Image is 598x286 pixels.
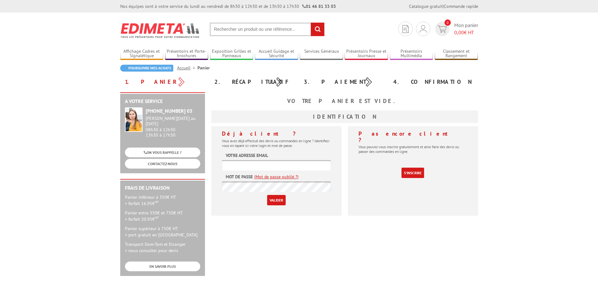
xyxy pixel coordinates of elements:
[420,25,427,33] img: devis rapide
[125,262,200,271] a: EN SAVOIR PLUS
[146,116,200,138] div: 08h30 à 12h30 13h30 à 17h30
[255,49,298,59] a: Accueil Guidage et Sécurité
[125,225,200,238] p: Panier supérieur à 750€ HT
[454,29,478,36] span: € HT
[146,116,200,127] div: [PERSON_NAME][DATE] au [DATE]
[125,99,200,104] h2: A votre service
[120,65,173,72] a: Poursuivre mes achats
[125,248,178,253] span: > nous consulter pour devis
[438,25,447,33] img: devis rapide
[389,76,478,88] div: 4. Confirmation
[402,25,409,33] img: devis rapide
[226,174,253,180] label: Mot de passe
[146,108,192,114] strong: [PHONE_NUMBER] 03
[125,185,200,191] h2: Frais de Livraison
[120,76,210,88] div: 1. Panier
[444,19,451,26] span: 0
[222,131,331,137] h4: Déjà client ?
[125,216,159,222] span: > forfait 20.95€
[434,22,478,36] a: devis rapide 0 Mon panier 0,00€ HT
[300,49,343,59] a: Services Généraux
[125,201,159,206] span: > forfait 16.95€
[311,23,324,36] input: rechercher
[226,152,268,159] label: Votre adresse email
[409,3,443,9] a: Catalogue gratuit
[210,76,299,88] div: 2. Récapitulatif
[345,49,388,59] a: Présentoirs Presse et Journaux
[299,76,389,88] div: 3. Paiement
[210,23,325,36] input: Rechercher un produit ou une référence...
[358,144,467,154] p: Vous pouvez vous inscrire gratuitement et ainsi faire des devis ou passer des commandes en ligne.
[125,232,197,238] span: > port gratuit en [GEOGRAPHIC_DATA]
[177,65,197,71] a: Accueil
[401,168,424,178] a: S'inscrire
[409,3,478,9] div: |
[120,49,164,59] a: Affichage Cadres et Signalétique
[444,3,478,9] a: Commande rapide
[390,49,433,59] a: Présentoirs Multimédia
[287,97,402,105] b: Votre panier est vide.
[454,22,478,36] span: Mon panier
[120,3,336,9] div: Nos équipes sont à votre service du lundi au vendredi de 8h30 à 12h30 et de 13h30 à 17h30
[125,148,200,157] a: ON VOUS RAPPELLE ?
[120,19,200,42] img: Edimeta
[222,138,331,148] p: Vous avez déjà effectué des devis ou commandes en ligne ? Identifiez-vous en tapant ici votre log...
[125,159,200,169] a: CONTACTEZ-NOUS
[155,215,159,220] sup: HT
[210,49,253,59] a: Exposition Grilles et Panneaux
[254,174,299,180] a: (Mot de passe oublié ?)
[125,194,200,207] p: Panier inférieur à 350€ HT
[267,195,286,205] input: Valider
[211,111,478,123] h3: Identification
[155,200,159,204] sup: HT
[197,65,210,71] li: Panier
[125,241,200,254] p: Transport Dom-Tom et Etranger
[125,107,143,132] img: widget-service.jpg
[302,3,336,9] strong: 01 46 81 33 03
[125,210,200,222] p: Panier entre 350€ et 750€ HT
[165,49,208,59] a: Présentoirs et Porte-brochures
[454,29,464,35] span: 0,00
[358,131,467,143] h4: Pas encore client ?
[435,49,478,59] a: Classement et Rangement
